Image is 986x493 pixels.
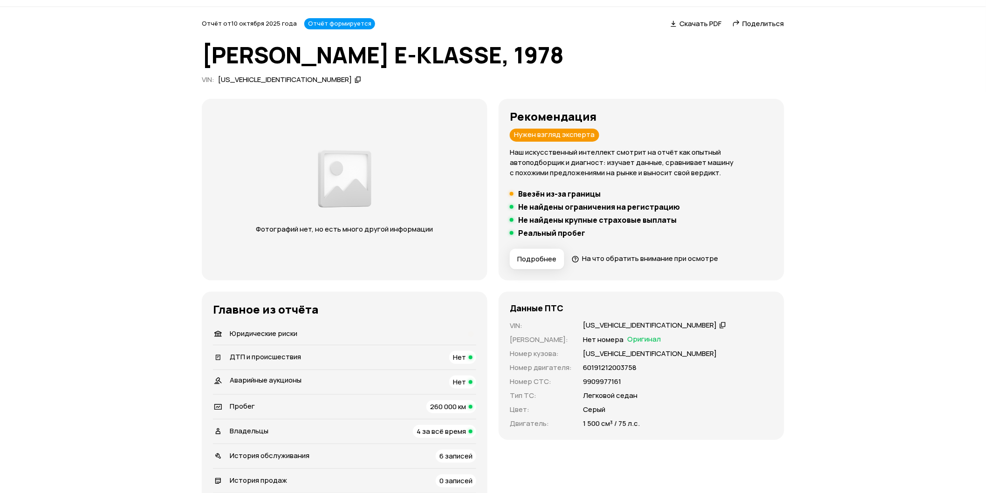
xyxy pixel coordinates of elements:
[583,321,717,330] div: [US_VEHICLE_IDENTIFICATION_NUMBER]
[453,352,466,362] span: Нет
[510,418,572,429] p: Двигатель :
[230,451,309,460] span: История обслуживания
[439,476,472,486] span: 0 записей
[510,321,572,331] p: VIN :
[583,335,623,345] p: Нет номера
[518,215,677,225] h5: Не найдены крупные страховые выплаты
[230,329,297,338] span: Юридические риски
[518,228,585,238] h5: Реальный пробег
[202,42,784,68] h1: [PERSON_NAME] E-KLASSE, 1978
[417,426,466,436] span: 4 за всё время
[517,254,556,264] span: Подробнее
[510,303,563,313] h4: Данные ПТС
[218,75,352,85] div: [US_VEHICLE_IDENTIFICATION_NUMBER]
[315,145,374,213] img: 2a3f492e8892fc00.png
[583,404,605,415] p: Серый
[230,475,287,485] span: История продаж
[733,19,784,28] a: Поделиться
[510,110,773,123] h3: Рекомендация
[230,375,301,385] span: Аварийные аукционы
[582,253,718,263] span: На что обратить внимание при осмотре
[230,352,301,362] span: ДТП и происшествия
[510,363,572,373] p: Номер двигателя :
[510,349,572,359] p: Номер кузова :
[510,390,572,401] p: Тип ТС :
[510,335,572,345] p: [PERSON_NAME] :
[202,19,297,27] span: Отчёт от 10 октября 2025 года
[230,426,268,436] span: Владельцы
[572,253,718,263] a: На что обратить внимание при осмотре
[583,377,621,387] p: 9909977161
[439,451,472,461] span: 6 записей
[627,335,661,345] span: Оригинал
[510,404,572,415] p: Цвет :
[213,303,476,316] h3: Главное из отчёта
[304,18,375,29] div: Отчёт формируется
[583,390,637,401] p: Легковой седан
[453,377,466,387] span: Нет
[583,363,637,373] p: 60191212003758
[230,401,255,411] span: Пробег
[743,19,784,28] span: Поделиться
[510,147,773,178] p: Наш искусственный интеллект смотрит на отчёт как опытный автоподборщик и диагност: изучает данные...
[510,249,564,269] button: Подробнее
[202,75,214,84] span: VIN :
[518,189,601,199] h5: Ввезён из-за границы
[679,19,721,28] span: Скачать PDF
[430,402,466,411] span: 260 000 км
[583,349,717,359] p: [US_VEHICLE_IDENTIFICATION_NUMBER]
[583,418,640,429] p: 1 500 см³ / 75 л.с.
[518,202,680,212] h5: Не найдены ограничения на регистрацию
[510,377,572,387] p: Номер СТС :
[510,129,599,142] div: Нужен взгляд эксперта
[671,19,721,28] a: Скачать PDF
[247,224,442,234] p: Фотографий нет, но есть много другой информации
